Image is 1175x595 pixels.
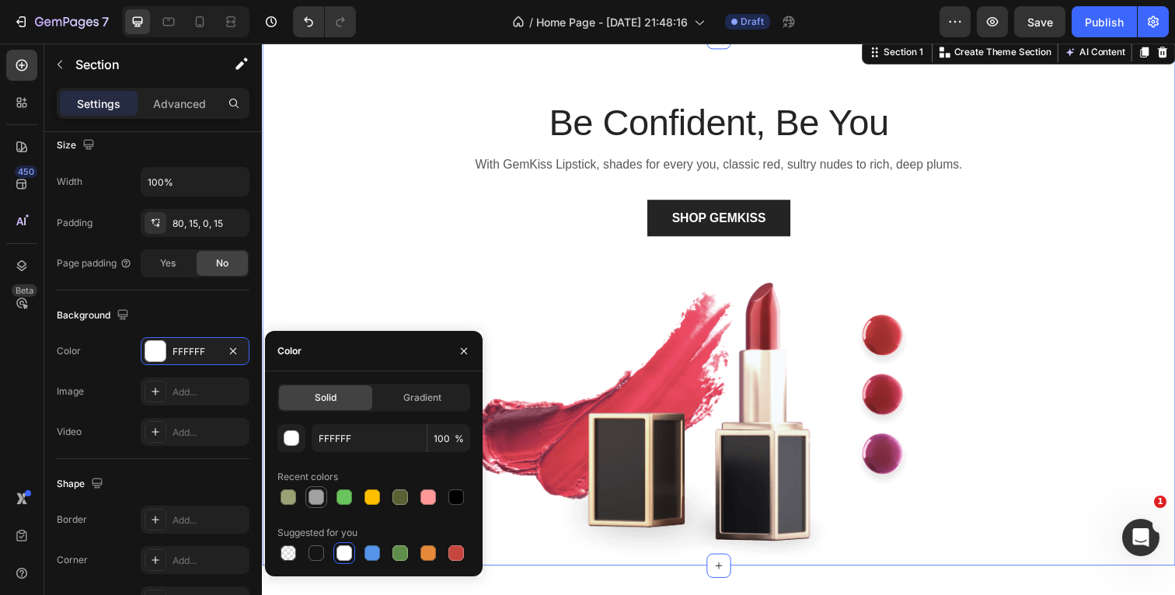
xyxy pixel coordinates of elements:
[102,12,109,31] p: 7
[153,96,206,112] p: Advanced
[277,344,302,358] div: Color
[706,2,806,16] p: Create Theme Section
[167,235,765,534] img: Alt Image
[312,424,427,452] input: Eg: FFFFFF
[57,474,106,495] div: Shape
[393,160,539,197] button: SHOP GEMKISS
[75,55,203,74] p: Section
[632,2,678,16] div: Section 1
[1027,16,1053,29] span: Save
[160,256,176,270] span: Yes
[173,345,218,359] div: FFFFFF
[1122,519,1159,556] iframe: Intercom live chat
[57,216,92,230] div: Padding
[1072,6,1137,37] button: Publish
[57,256,132,270] div: Page padding
[403,391,441,405] span: Gradient
[173,385,246,399] div: Add...
[216,256,228,270] span: No
[173,217,246,231] div: 80, 15, 0, 15
[1085,14,1124,30] div: Publish
[173,426,246,440] div: Add...
[57,425,82,439] div: Video
[173,554,246,568] div: Add...
[57,384,84,398] div: Image
[57,175,82,189] div: Width
[1014,6,1065,37] button: Save
[1154,496,1166,508] span: 1
[418,169,514,188] div: SHOP GEMKISS
[277,526,357,540] div: Suggested for you
[262,43,1175,595] iframe: Design area
[6,6,116,37] button: 7
[15,165,37,178] div: 450
[57,305,132,326] div: Background
[12,284,37,297] div: Beta
[277,470,338,484] div: Recent colors
[455,432,464,446] span: %
[529,14,533,30] span: /
[57,513,87,527] div: Border
[741,15,764,29] span: Draft
[141,168,249,196] input: Auto
[57,553,88,567] div: Corner
[57,344,81,358] div: Color
[536,14,688,30] span: Home Page - [DATE] 21:48:16
[77,96,120,112] p: Settings
[315,391,336,405] span: Solid
[293,6,356,37] div: Undo/Redo
[173,513,246,527] div: Add...
[57,135,98,156] div: Size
